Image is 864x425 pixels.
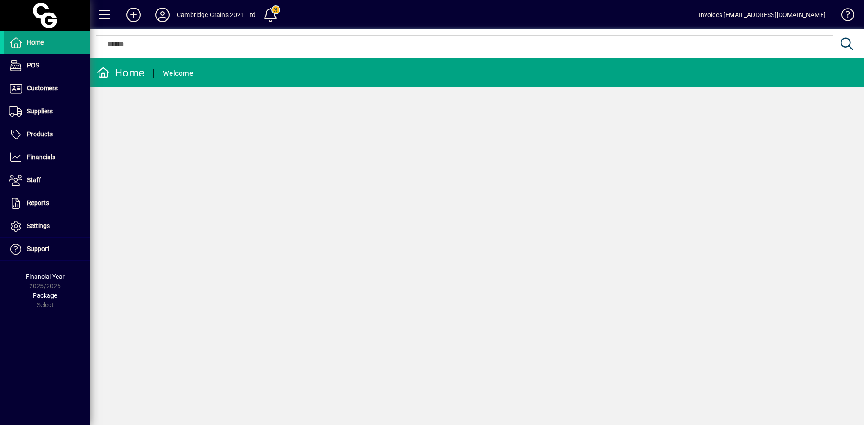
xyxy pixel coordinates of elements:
a: Support [4,238,90,260]
div: Welcome [163,66,193,81]
div: Cambridge Grains 2021 Ltd [177,8,256,22]
a: Products [4,123,90,146]
a: Customers [4,77,90,100]
div: Home [97,66,144,80]
a: Financials [4,146,90,169]
span: Reports [27,199,49,206]
div: Invoices [EMAIL_ADDRESS][DOMAIN_NAME] [699,8,826,22]
a: POS [4,54,90,77]
a: Settings [4,215,90,237]
a: Reports [4,192,90,215]
span: Financial Year [26,273,65,280]
span: Suppliers [27,107,53,115]
button: Add [119,7,148,23]
span: Customers [27,85,58,92]
a: Knowledge Base [835,2,853,31]
span: POS [27,62,39,69]
button: Profile [148,7,177,23]
a: Suppliers [4,100,90,123]
span: Financials [27,153,55,161]
span: Staff [27,176,41,183]
span: Home [27,39,44,46]
span: Package [33,292,57,299]
span: Products [27,130,53,138]
a: Staff [4,169,90,192]
span: Support [27,245,49,252]
span: Settings [27,222,50,229]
